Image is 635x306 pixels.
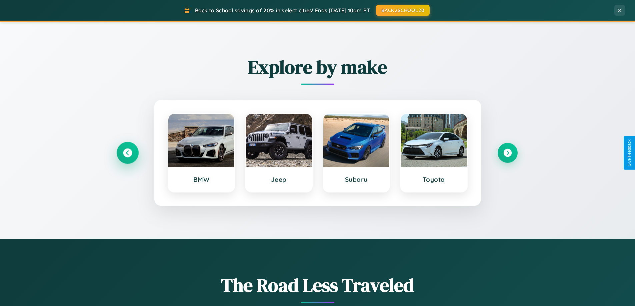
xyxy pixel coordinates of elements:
[252,175,305,183] h3: Jeep
[407,175,460,183] h3: Toyota
[118,272,518,298] h1: The Road Less Traveled
[330,175,383,183] h3: Subaru
[376,5,430,16] button: BACK2SCHOOL20
[118,54,518,80] h2: Explore by make
[175,175,228,183] h3: BMW
[627,140,632,166] div: Give Feedback
[195,7,371,14] span: Back to School savings of 20% in select cities! Ends [DATE] 10am PT.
